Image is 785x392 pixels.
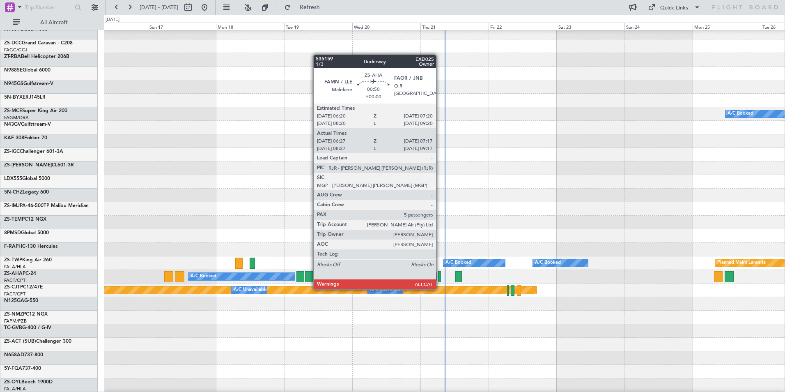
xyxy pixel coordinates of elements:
span: ZS-OYL [4,380,21,385]
span: LDX555 [4,176,22,181]
div: Fri 22 [489,23,557,30]
span: 5N-CHZ [4,190,23,195]
a: ZS-CJTPC12/47E [4,285,43,290]
div: Tue 19 [284,23,352,30]
span: ZS-DCC [4,41,22,46]
span: ZS-AHA [4,271,23,276]
div: Mon 18 [216,23,284,30]
div: Quick Links [660,4,688,12]
a: ZS-MCESuper King Air 200 [4,108,67,113]
div: A/C Booked [728,108,753,120]
a: FACT/CPT [4,291,25,297]
input: Trip Number [25,1,72,14]
a: 5N-CHZLegacy 600 [4,190,49,195]
a: ZS-DCCGrand Caravan - C208 [4,41,73,46]
span: 5N-BYX [4,95,23,100]
span: ZS-ACT (SUB) [4,339,36,344]
span: ZS-TWP [4,258,22,263]
button: All Aircraft [9,16,89,29]
span: KAF 308 [4,136,24,141]
span: N43GV [4,122,21,127]
a: FAGM/QRA [4,115,29,121]
span: ZS-CJT [4,285,20,290]
div: A/C Booked [535,257,561,269]
span: ZS-IMJ [4,203,20,208]
div: Planned Maint Lanseria [717,257,766,269]
a: TC-GVBG-400 / G-IV [4,325,51,330]
a: FACT/CPT [4,277,25,284]
span: ZS-MCE [4,108,22,113]
a: N945GSGulfstream-V [4,81,53,86]
a: FAGC/GCJ [4,47,27,53]
a: ZS-[PERSON_NAME]CL601-3R [4,163,74,168]
a: FALA/HLA [4,386,26,392]
span: N988SE [4,68,23,73]
a: FAPM/PZB [4,318,27,324]
span: N125GA [4,298,24,303]
div: Sun 17 [148,23,216,30]
div: [DATE] [106,16,119,23]
button: Refresh [280,1,330,14]
a: ZS-TEMPC12 NGX [4,217,46,222]
a: N988SEGlobal 6000 [4,68,50,73]
span: Refresh [293,5,327,10]
div: A/C Booked [191,270,216,283]
div: A/C Unavailable [234,284,268,296]
span: ZS-[PERSON_NAME] [4,163,52,168]
a: N125GAG-550 [4,298,38,303]
div: Mon 25 [693,23,761,30]
a: 5Y-FQA737-400 [4,366,41,371]
span: TC-GVB [4,325,22,330]
a: ZS-IMJPA-46-500TP Malibu Meridian [4,203,89,208]
a: F-RAPHC-130 Hercules [4,244,57,249]
button: Quick Links [644,1,705,14]
span: N945GS [4,81,23,86]
span: All Aircraft [21,20,87,25]
span: ZS-TEM [4,217,22,222]
a: ZS-NMZPC12 NGX [4,312,48,317]
a: ZS-IGCChallenger 601-3A [4,149,63,154]
a: FALA/HLA [4,264,26,270]
div: Sun 24 [624,23,693,30]
div: Sat 16 [80,23,148,30]
a: 5N-BYXERJ145LR [4,95,46,100]
span: ZS-IGC [4,149,20,154]
div: A/C Booked [445,257,471,269]
a: ZS-AHAPC-24 [4,271,36,276]
span: 8PMSD [4,231,21,235]
span: 5Y-FQA [4,366,22,371]
a: N658AD737-800 [4,353,43,357]
a: ZS-TWPKing Air 260 [4,258,52,263]
span: F-RAPH [4,244,22,249]
a: LDX555Global 5000 [4,176,50,181]
div: Sat 23 [557,23,625,30]
span: ZT-RBA [4,54,21,59]
a: ZT-RBABell Helicopter 206B [4,54,69,59]
div: A/C Unavailable [370,284,404,296]
div: A/C Booked [390,270,415,283]
span: [DATE] - [DATE] [140,4,178,11]
span: ZS-NMZ [4,312,23,317]
a: N43GVGulfstream-V [4,122,51,127]
a: 8PMSDGlobal 5000 [4,231,49,235]
div: Thu 21 [420,23,489,30]
a: ZS-ACT (SUB)Challenger 300 [4,339,71,344]
div: Wed 20 [352,23,420,30]
span: N658AD [4,353,24,357]
a: ZS-OYLBeech 1900D [4,380,53,385]
a: KAF 308Fokker 70 [4,136,47,141]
